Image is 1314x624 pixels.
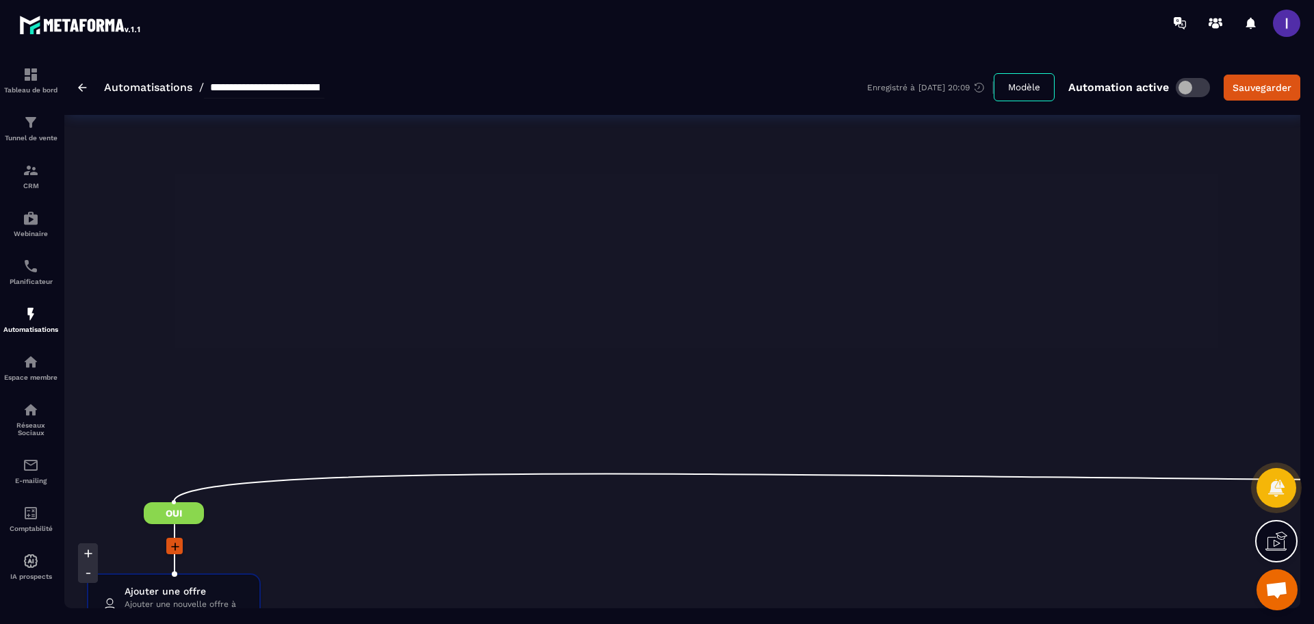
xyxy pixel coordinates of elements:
[1224,75,1300,101] button: Sauvegarder
[125,598,246,624] span: Ajouter une nouvelle offre à un contact.
[19,12,142,37] img: logo
[23,354,39,370] img: automations
[125,585,246,598] span: Ajouter une offre
[23,210,39,226] img: automations
[3,104,58,152] a: formationformationTunnel de vente
[3,200,58,248] a: automationsautomationsWebinaire
[918,83,970,92] p: [DATE] 20:09
[3,391,58,447] a: social-networksocial-networkRéseaux Sociaux
[3,525,58,532] p: Comptabilité
[3,296,58,343] a: automationsautomationsAutomatisations
[3,248,58,296] a: schedulerschedulerPlanificateur
[3,573,58,580] p: IA prospects
[1068,81,1169,94] p: Automation active
[3,230,58,237] p: Webinaire
[23,505,39,521] img: accountant
[23,114,39,131] img: formation
[3,421,58,437] p: Réseaux Sociaux
[3,447,58,495] a: emailemailE-mailing
[1257,569,1298,610] a: Ouvrir le chat
[199,81,204,94] span: /
[3,56,58,104] a: formationformationTableau de bord
[3,86,58,94] p: Tableau de bord
[23,258,39,274] img: scheduler
[23,66,39,83] img: formation
[3,182,58,190] p: CRM
[3,134,58,142] p: Tunnel de vente
[23,553,39,569] img: automations
[994,73,1055,101] button: Modèle
[3,343,58,391] a: automationsautomationsEspace membre
[1233,81,1291,94] div: Sauvegarder
[23,457,39,473] img: email
[144,502,204,524] span: Oui
[23,402,39,418] img: social-network
[78,83,87,92] img: arrow
[3,152,58,200] a: formationformationCRM
[3,278,58,285] p: Planificateur
[104,81,192,94] a: Automatisations
[23,162,39,179] img: formation
[23,306,39,322] img: automations
[3,374,58,381] p: Espace membre
[3,477,58,484] p: E-mailing
[867,81,994,94] div: Enregistré à
[3,495,58,543] a: accountantaccountantComptabilité
[3,326,58,333] p: Automatisations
